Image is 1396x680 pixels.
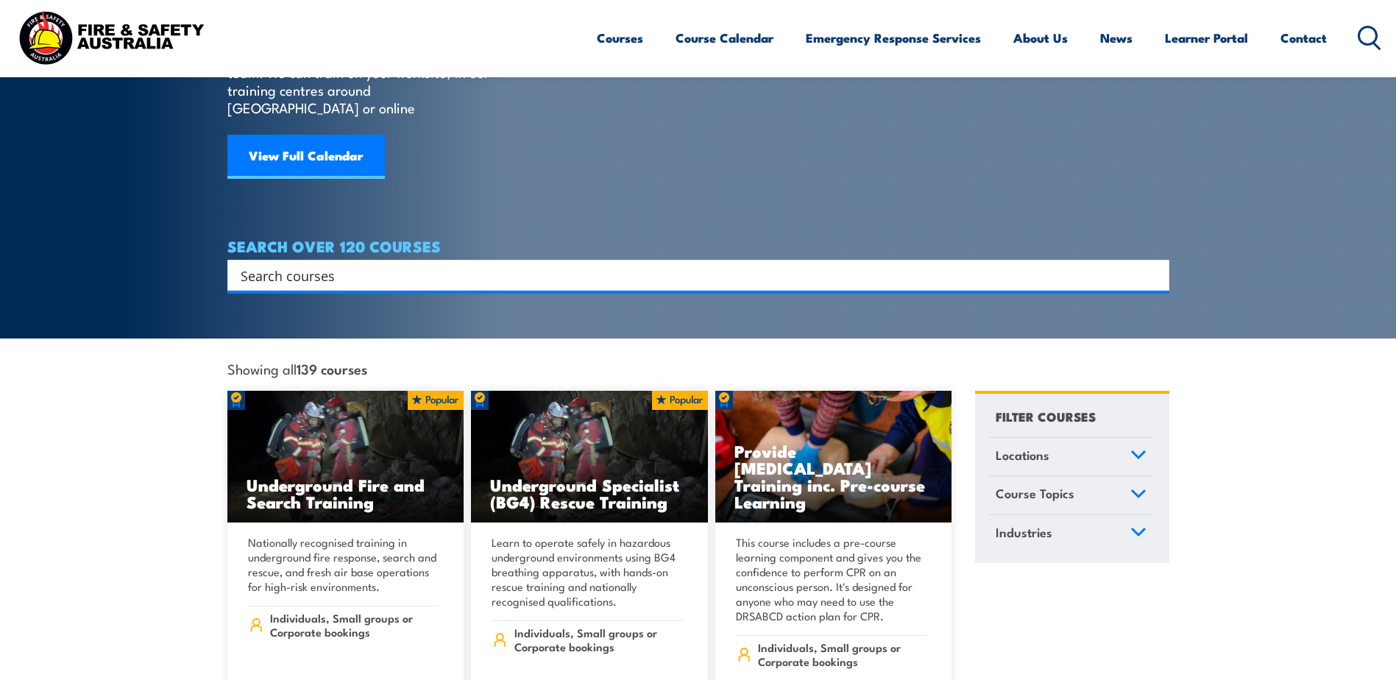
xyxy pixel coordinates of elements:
span: Showing all [227,361,367,376]
p: This course includes a pre-course learning component and gives you the confidence to perform CPR ... [736,535,927,623]
a: Learner Portal [1165,18,1248,57]
h3: Underground Fire and Search Training [247,476,445,510]
a: Emergency Response Services [806,18,981,57]
img: Underground mine rescue [227,391,464,523]
a: Course Topics [989,476,1153,514]
p: Find a course thats right for you and your team. We can train on your worksite, in our training c... [227,46,496,116]
span: Course Topics [996,484,1074,503]
a: Locations [989,438,1153,476]
a: News [1100,18,1133,57]
input: Search input [241,264,1137,286]
h3: Underground Specialist (BG4) Rescue Training [490,476,689,510]
h3: Provide [MEDICAL_DATA] Training inc. Pre-course Learning [734,442,933,510]
a: View Full Calendar [227,135,385,179]
span: Locations [996,445,1049,465]
img: Underground mine rescue [471,391,708,523]
h4: SEARCH OVER 120 COURSES [227,238,1169,254]
strong: 139 courses [297,358,367,378]
h4: FILTER COURSES [996,406,1096,426]
a: Contact [1280,18,1327,57]
span: Individuals, Small groups or Corporate bookings [758,640,926,668]
form: Search form [244,265,1140,286]
a: Industries [989,515,1153,553]
a: Courses [597,18,643,57]
a: Underground Fire and Search Training [227,391,464,523]
a: Course Calendar [676,18,773,57]
img: Low Voltage Rescue and Provide CPR [715,391,952,523]
span: Individuals, Small groups or Corporate bookings [514,626,683,654]
span: Industries [996,523,1052,542]
a: About Us [1013,18,1068,57]
p: Learn to operate safely in hazardous underground environments using BG4 breathing apparatus, with... [492,535,683,609]
a: Provide [MEDICAL_DATA] Training inc. Pre-course Learning [715,391,952,523]
button: Search magnifier button [1144,265,1164,286]
a: Underground Specialist (BG4) Rescue Training [471,391,708,523]
span: Individuals, Small groups or Corporate bookings [270,611,439,639]
p: Nationally recognised training in underground fire response, search and rescue, and fresh air bas... [248,535,439,594]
